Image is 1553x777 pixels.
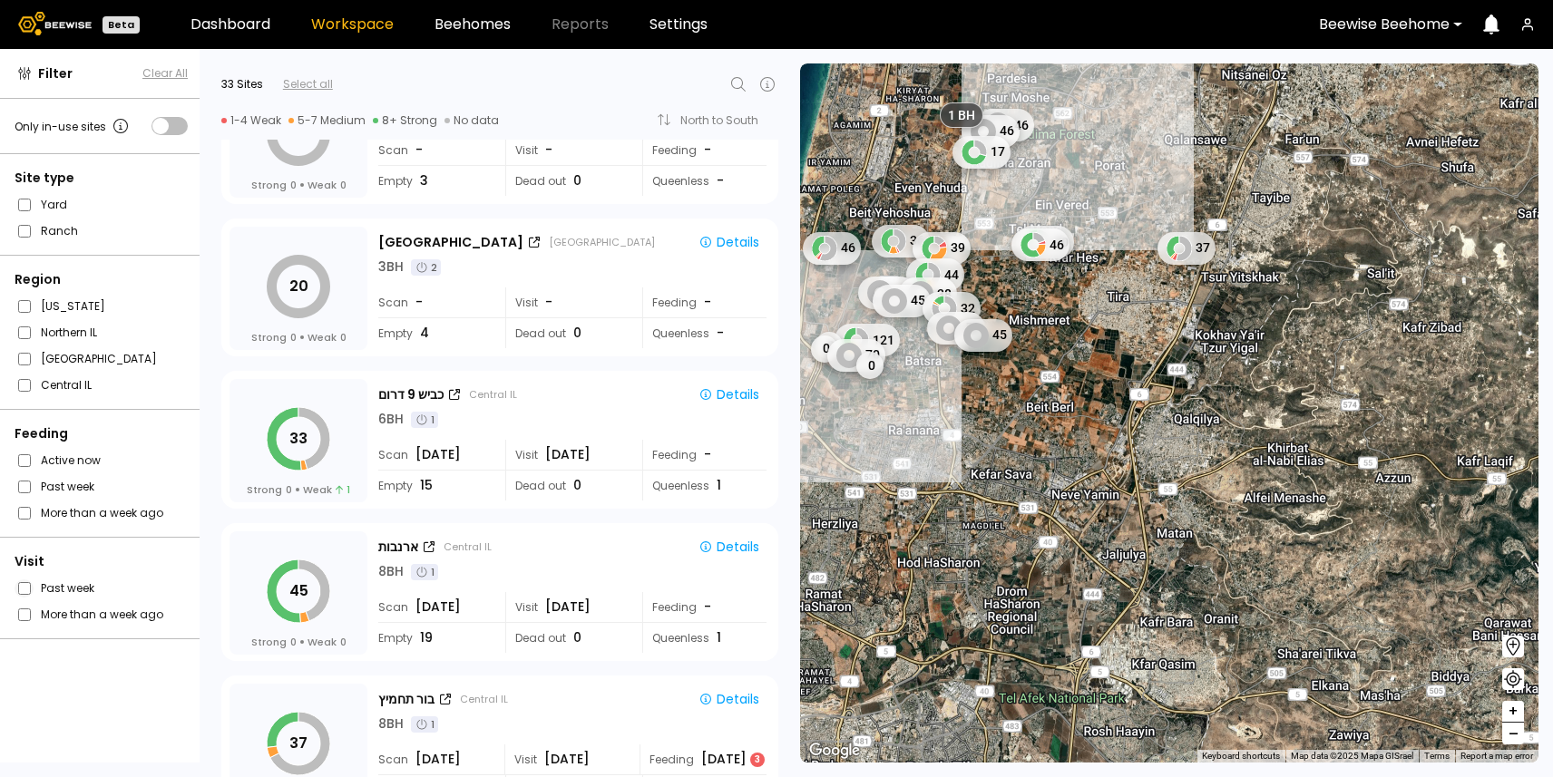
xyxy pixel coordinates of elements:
span: 3 [420,171,428,190]
div: Feeding [642,440,767,470]
div: Scan [378,440,493,470]
button: Details [691,383,767,406]
div: Visit [505,592,630,622]
span: Reports [552,17,609,32]
span: - [415,141,423,160]
div: 50 [1016,226,1074,258]
tspan: 37 [289,733,308,753]
div: Details [698,386,759,403]
div: North to South [680,115,771,126]
span: [DATE] [415,750,461,769]
button: Clear All [142,65,188,82]
label: Past week [41,578,94,597]
button: + [1502,701,1524,723]
div: 46 [1011,228,1070,261]
a: Dashboard [190,17,270,32]
button: Details [691,687,767,711]
div: - [704,141,713,160]
div: 1-4 Weak [221,113,281,128]
tspan: 20 [289,276,308,296]
a: Workspace [311,17,394,32]
label: More than a week ago [41,605,163,624]
div: 52 [927,311,985,344]
div: 1 [411,412,438,428]
div: 32 [923,292,981,325]
span: + [1508,700,1519,723]
div: Region [15,270,188,289]
span: 0 [286,482,292,497]
div: 3 BH [378,257,404,277]
div: 8 BH [378,714,404,733]
div: כביש 9 דרום [378,385,444,404]
label: [US_STATE] [41,296,105,316]
img: Google [805,739,864,762]
div: Empty [378,166,493,196]
div: Visit [15,552,188,571]
label: Yard [41,195,67,214]
div: 0 [816,332,843,359]
div: 3 [750,753,765,767]
div: Scan [378,135,493,165]
span: - [717,171,724,190]
div: Beta [103,16,140,34]
div: Central IL [469,387,517,402]
span: [DATE] [545,597,591,617]
div: ארנבות [378,538,418,557]
span: – [1509,723,1519,745]
div: Queenless [642,471,767,500]
a: Open this area in Google Maps (opens a new window) [805,739,864,762]
div: Scan [378,592,493,622]
div: 44 [906,258,964,291]
span: [DATE] [545,445,591,464]
label: Active now [41,451,101,470]
span: 0 [340,178,347,192]
div: 121 [835,324,900,356]
div: 5-7 Medium [288,113,366,128]
tspan: 45 [289,580,308,601]
div: Strong Weak [251,635,347,649]
div: Visit [505,287,630,317]
div: [GEOGRAPHIC_DATA] [378,233,523,252]
div: - [704,445,713,464]
div: Details [698,539,759,555]
div: Feeding [640,744,767,774]
button: – [1502,723,1524,744]
div: 0 [811,335,838,362]
div: 42 [858,277,916,309]
div: 8 BH [378,562,404,581]
div: Dead out [505,318,630,348]
span: 1 [717,628,721,647]
div: 70 [827,338,885,371]
div: 33 Sites [221,76,263,92]
span: [DATE] [415,445,461,464]
div: Scan [378,744,493,774]
a: Settings [650,17,708,32]
label: More than a week ago [41,503,163,522]
div: Feeding [15,424,188,443]
button: Details [691,535,767,558]
span: [DATE] [415,597,461,617]
div: Empty [378,623,493,653]
div: Strong Weak [251,178,347,192]
a: Report a map error [1460,751,1533,761]
span: - [717,324,724,343]
div: Site type [15,169,188,188]
div: 1 [411,564,438,580]
div: Central IL [444,539,492,554]
span: 0 [573,476,581,495]
div: Strong Weak [247,482,350,497]
label: Past week [41,477,94,496]
div: 36 [872,224,930,257]
div: Feeding [642,135,767,165]
a: Beehomes [435,17,511,32]
div: Visit [505,135,630,165]
div: 0 [856,352,884,379]
div: Feeding [642,592,767,622]
span: 1 [336,482,350,497]
div: - [704,597,713,617]
label: [GEOGRAPHIC_DATA] [41,349,157,368]
div: 6 BH [378,410,404,429]
div: Dead out [505,166,630,196]
span: 0 [290,330,297,345]
div: Details [698,691,759,707]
